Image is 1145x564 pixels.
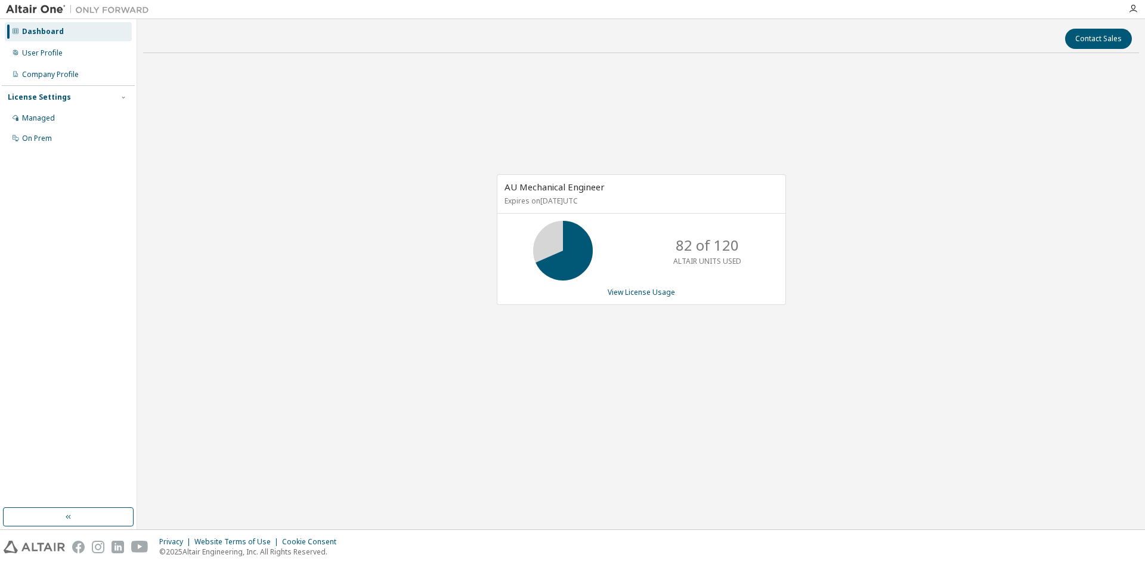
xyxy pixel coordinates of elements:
div: Cookie Consent [282,537,343,547]
p: ALTAIR UNITS USED [673,256,741,266]
img: altair_logo.svg [4,541,65,553]
div: Managed [22,113,55,123]
img: Altair One [6,4,155,16]
a: View License Usage [608,287,675,297]
img: facebook.svg [72,541,85,553]
span: AU Mechanical Engineer [505,181,605,193]
button: Contact Sales [1065,29,1132,49]
div: Company Profile [22,70,79,79]
div: Dashboard [22,27,64,36]
div: On Prem [22,134,52,143]
img: linkedin.svg [112,541,124,553]
div: Website Terms of Use [194,537,282,547]
div: License Settings [8,93,71,102]
p: Expires on [DATE] UTC [505,196,775,206]
div: Privacy [159,537,194,547]
img: youtube.svg [131,541,148,553]
div: User Profile [22,48,63,58]
p: 82 of 120 [676,235,739,255]
p: © 2025 Altair Engineering, Inc. All Rights Reserved. [159,547,343,557]
img: instagram.svg [92,541,104,553]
